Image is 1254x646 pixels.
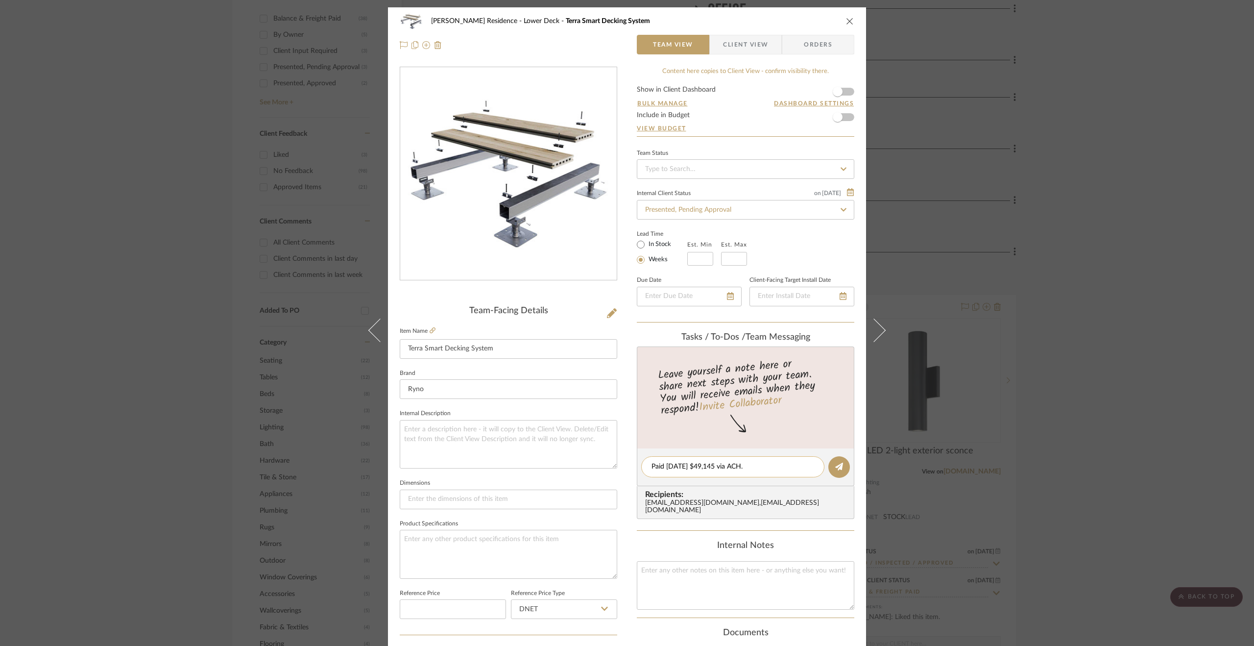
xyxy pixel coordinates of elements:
[637,628,854,639] div: Documents
[566,18,650,25] span: Terra Smart Decking System
[814,190,821,196] span: on
[681,333,746,342] span: Tasks / To-Dos /
[773,99,854,108] button: Dashboard Settings
[637,67,854,76] div: Content here copies to Client View - confirm visibility there.
[400,411,451,416] label: Internal Description
[400,306,617,317] div: Team-Facing Details
[637,541,854,551] div: Internal Notes
[400,11,423,31] img: 08259cce-a064-4603-a6f5-2365cdb9f1e4_48x40.jpg
[637,332,854,343] div: team Messaging
[637,191,691,196] div: Internal Client Status
[637,99,688,108] button: Bulk Manage
[400,327,435,335] label: Item Name
[400,92,617,256] img: 08259cce-a064-4603-a6f5-2365cdb9f1e4_436x436.jpg
[645,490,850,499] span: Recipients:
[524,18,566,25] span: Lower Deck
[653,35,693,54] span: Team View
[637,124,854,132] a: View Budget
[699,392,782,417] a: Invite Collaborator
[749,278,831,283] label: Client-Facing Target Install Date
[637,278,661,283] label: Due Date
[400,490,617,509] input: Enter the dimensions of this item
[637,151,668,156] div: Team Status
[637,238,687,266] mat-radio-group: Select item type
[400,339,617,359] input: Enter Item Name
[647,240,671,249] label: In Stock
[431,18,524,25] span: [PERSON_NAME] Residence
[400,591,440,596] label: Reference Price
[434,41,442,49] img: Remove from project
[400,522,458,526] label: Product Specifications
[845,17,854,25] button: close
[723,35,768,54] span: Client View
[721,241,747,248] label: Est. Max
[647,255,668,264] label: Weeks
[645,499,850,515] div: [EMAIL_ADDRESS][DOMAIN_NAME] , [EMAIL_ADDRESS][DOMAIN_NAME]
[400,92,617,256] div: 0
[637,229,687,238] label: Lead Time
[400,379,617,399] input: Enter Brand
[793,35,843,54] span: Orders
[821,190,842,197] span: [DATE]
[687,241,712,248] label: Est. Min
[637,287,742,306] input: Enter Due Date
[636,353,856,419] div: Leave yourself a note here or share next steps with your team. You will receive emails when they ...
[749,287,854,306] input: Enter Install Date
[511,591,565,596] label: Reference Price Type
[400,371,415,376] label: Brand
[637,159,854,179] input: Type to Search…
[637,200,854,220] input: Type to Search…
[400,481,430,486] label: Dimensions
